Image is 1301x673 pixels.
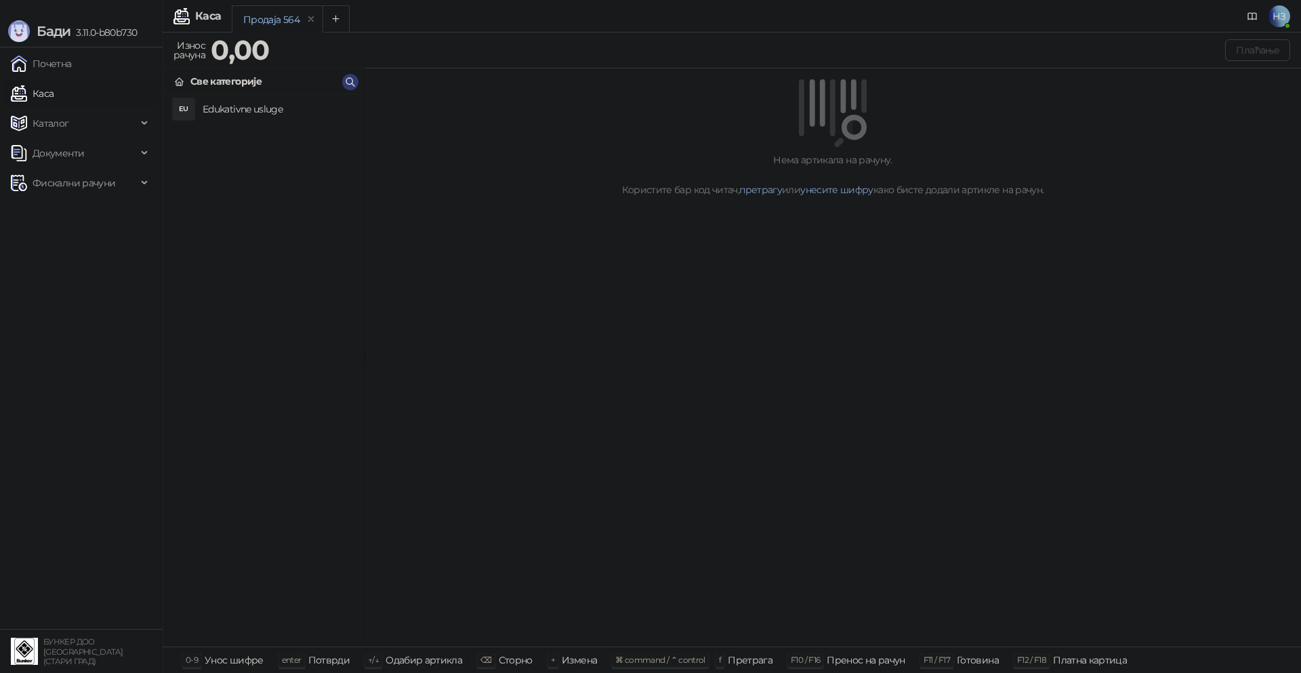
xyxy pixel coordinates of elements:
div: EU [173,98,194,120]
div: Платна картица [1053,651,1127,669]
a: претрагу [739,184,782,196]
div: Сторно [499,651,533,669]
span: 3.11.0-b80b730 [70,26,137,39]
small: БУНКЕР ДОО [GEOGRAPHIC_DATA] (СТАРИ ГРАД) [43,637,123,666]
img: 64x64-companyLogo-d200c298-da26-4023-afd4-f376f589afb5.jpeg [11,638,38,665]
div: Продаја 564 [243,12,300,27]
strong: 0,00 [211,33,269,66]
span: Документи [33,140,84,167]
div: Одабир артикла [386,651,462,669]
div: grid [163,95,364,647]
img: Logo [8,20,30,42]
span: Фискални рачуни [33,169,115,197]
span: F12 / F18 [1017,655,1046,665]
button: Плаћање [1225,39,1290,61]
div: Измена [562,651,597,669]
span: 0-9 [186,655,198,665]
div: Каса [195,11,221,22]
button: Add tab [323,5,350,33]
div: Готовина [957,651,999,669]
span: F10 / F16 [791,655,820,665]
span: enter [282,655,302,665]
div: Све категорије [190,74,262,89]
div: Пренос на рачун [827,651,905,669]
span: f [719,655,721,665]
a: Каса [11,80,54,107]
span: + [551,655,555,665]
span: Бади [37,23,70,39]
a: унесите шифру [800,184,873,196]
span: ⌘ command / ⌃ control [615,655,705,665]
div: Претрага [728,651,772,669]
span: F11 / F17 [924,655,950,665]
div: Унос шифре [205,651,264,669]
button: remove [302,14,320,25]
a: Почетна [11,50,72,77]
span: ⌫ [480,655,491,665]
a: Документација [1241,5,1263,27]
div: Потврди [308,651,350,669]
span: НЗ [1268,5,1290,27]
span: Каталог [33,110,69,137]
h4: Edukativne usluge [203,98,353,120]
div: Износ рачуна [171,37,208,64]
span: ↑/↓ [368,655,379,665]
div: Нема артикала на рачуну. Користите бар код читач, или како бисте додали артикле на рачун. [381,152,1285,197]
